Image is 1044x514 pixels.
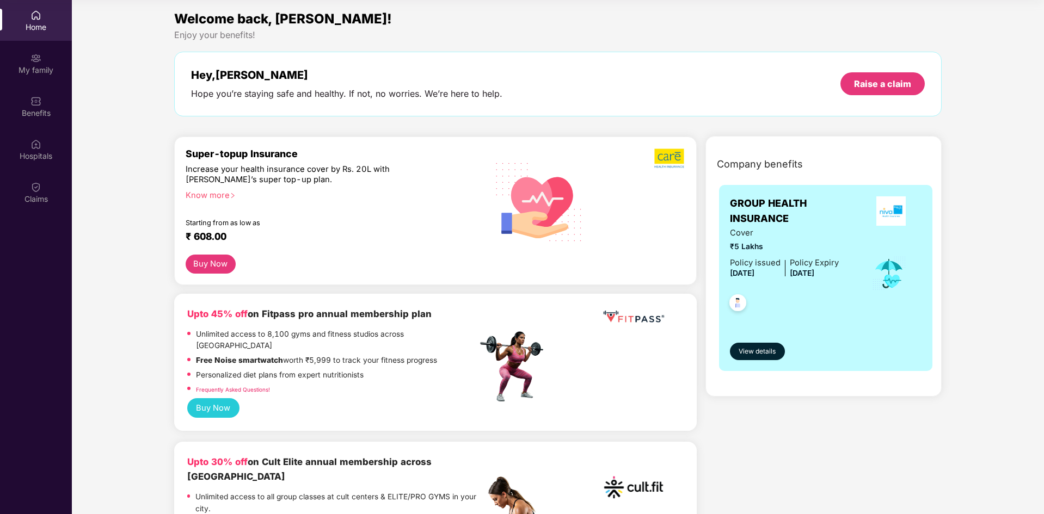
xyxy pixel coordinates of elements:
div: Hope you’re staying safe and healthy. If not, no worries. We’re here to help. [191,88,502,100]
img: b5dec4f62d2307b9de63beb79f102df3.png [654,148,685,169]
p: worth ₹5,999 to track your fitness progress [196,355,437,367]
button: View details [730,343,785,360]
div: Know more [186,190,471,198]
b: on Cult Elite annual membership across [GEOGRAPHIC_DATA] [187,456,432,481]
img: svg+xml;base64,PHN2ZyB3aWR0aD0iMjAiIGhlaWdodD0iMjAiIHZpZXdCb3g9IjAgMCAyMCAyMCIgZmlsbD0ibm9uZSIgeG... [30,53,41,64]
b: Upto 30% off [187,456,248,467]
span: Welcome back, [PERSON_NAME]! [174,11,392,27]
b: Upto 45% off [187,308,248,319]
div: Policy Expiry [790,257,839,269]
span: GROUP HEALTH INSURANCE [730,196,860,227]
div: Raise a claim [854,78,911,90]
span: right [230,193,236,199]
div: Enjoy your benefits! [174,29,942,41]
p: Unlimited access to 8,100 gyms and fitness studios across [GEOGRAPHIC_DATA] [196,329,477,352]
img: svg+xml;base64,PHN2ZyBpZD0iQ2xhaW0iIHhtbG5zPSJodHRwOi8vd3d3LnczLm9yZy8yMDAwL3N2ZyIgd2lkdGg9IjIwIi... [30,182,41,193]
button: Buy Now [186,255,236,274]
img: fpp.png [477,329,553,405]
b: on Fitpass pro annual membership plan [187,308,432,319]
div: ₹ 608.00 [186,231,466,244]
div: Super-topup Insurance [186,148,477,159]
div: Hey, [PERSON_NAME] [191,69,502,82]
button: Buy Now [187,398,239,418]
img: svg+xml;base64,PHN2ZyB4bWxucz0iaHR0cDovL3d3dy53My5vcmcvMjAwMC9zdmciIHhtbG5zOnhsaW5rPSJodHRwOi8vd3... [487,148,591,254]
div: Starting from as low as [186,219,431,226]
img: icon [871,256,907,292]
span: [DATE] [790,269,814,277]
strong: Free Noise smartwatch [196,356,283,364]
img: insurerLogo [876,196,906,226]
span: [DATE] [730,269,754,277]
img: svg+xml;base64,PHN2ZyBpZD0iSG9zcGl0YWxzIiB4bWxucz0iaHR0cDovL3d3dy53My5vcmcvMjAwMC9zdmciIHdpZHRoPS... [30,139,41,150]
img: svg+xml;base64,PHN2ZyB4bWxucz0iaHR0cDovL3d3dy53My5vcmcvMjAwMC9zdmciIHdpZHRoPSI0OC45NDMiIGhlaWdodD... [724,291,751,318]
span: ₹5 Lakhs [730,241,839,253]
img: svg+xml;base64,PHN2ZyBpZD0iSG9tZSIgeG1sbnM9Imh0dHA6Ly93d3cudzMub3JnLzIwMDAvc3ZnIiB3aWR0aD0iMjAiIG... [30,10,41,21]
img: svg+xml;base64,PHN2ZyBpZD0iQmVuZWZpdHMiIHhtbG5zPSJodHRwOi8vd3d3LnczLm9yZy8yMDAwL3N2ZyIgd2lkdGg9Ij... [30,96,41,107]
a: Frequently Asked Questions! [196,386,270,393]
span: Cover [730,227,839,239]
div: Increase your health insurance cover by Rs. 20L with [PERSON_NAME]’s super top-up plan. [186,164,430,185]
span: View details [739,346,776,357]
p: Personalized diet plans from expert nutritionists [196,369,364,381]
div: Policy issued [730,257,781,269]
img: fppp.png [601,307,666,327]
span: Company benefits [717,157,803,172]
